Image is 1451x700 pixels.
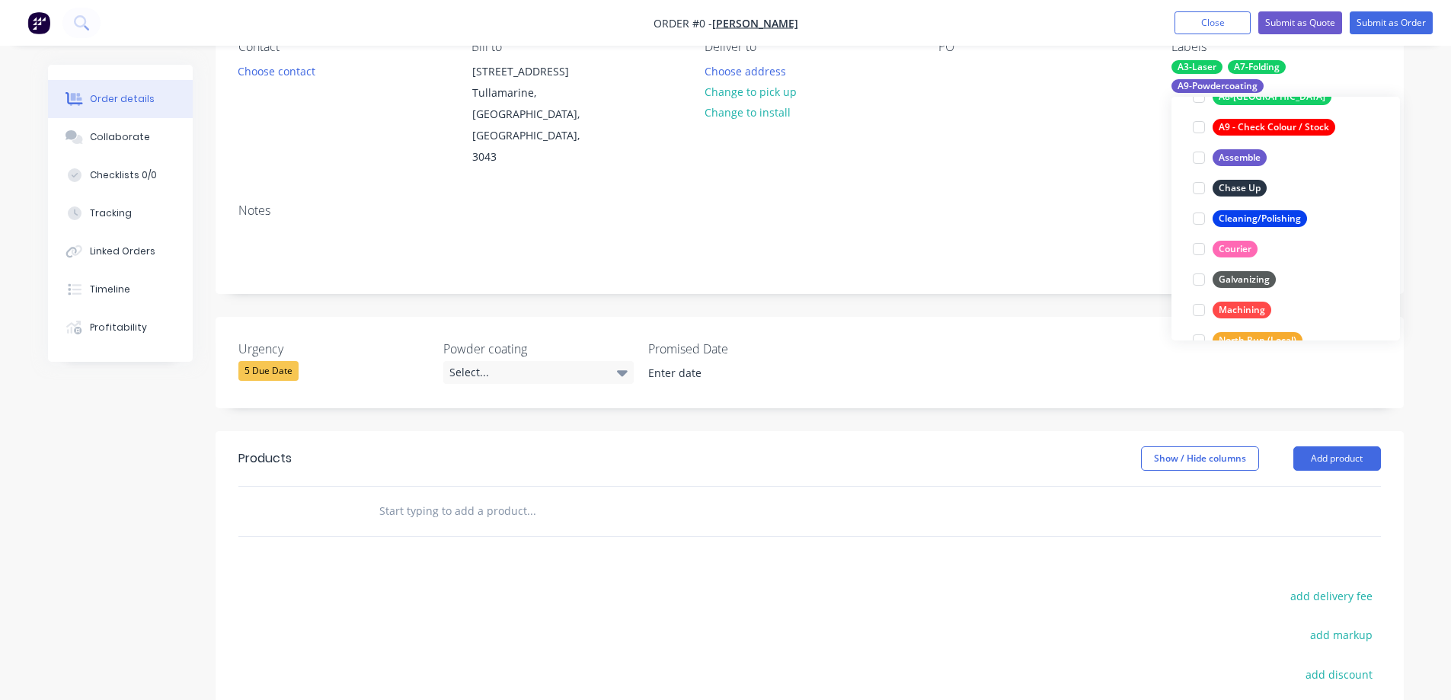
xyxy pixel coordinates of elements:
[238,340,429,358] label: Urgency
[443,361,634,384] div: Select...
[472,61,599,82] div: [STREET_ADDRESS]
[1187,177,1273,199] button: Chase Up
[48,308,193,347] button: Profitability
[48,270,193,308] button: Timeline
[638,362,827,385] input: Enter date
[1213,271,1276,288] div: Galvanizing
[712,16,798,30] a: [PERSON_NAME]
[1213,210,1307,227] div: Cleaning/Polishing
[1213,332,1302,349] div: North Run (Local)
[1298,663,1381,684] button: add discount
[1213,149,1267,166] div: Assemble
[229,60,323,81] button: Choose contact
[1187,86,1338,107] button: A8-[GEOGRAPHIC_DATA]
[90,321,147,334] div: Profitability
[1213,180,1267,197] div: Chase Up
[705,40,913,54] div: Deliver to
[379,496,683,526] input: Start typing to add a product...
[48,232,193,270] button: Linked Orders
[90,206,132,220] div: Tracking
[696,102,798,123] button: Change to install
[459,60,612,168] div: [STREET_ADDRESS]Tullamarine, [GEOGRAPHIC_DATA], [GEOGRAPHIC_DATA], 3043
[238,361,299,381] div: 5 Due Date
[1187,299,1277,321] button: Machining
[238,449,292,468] div: Products
[90,245,155,258] div: Linked Orders
[1187,330,1309,351] button: North Run (Local)
[471,40,680,54] div: Bill to
[90,283,130,296] div: Timeline
[48,156,193,194] button: Checklists 0/0
[90,168,157,182] div: Checklists 0/0
[90,130,150,144] div: Collaborate
[696,60,794,81] button: Choose address
[1213,88,1331,105] div: A8-[GEOGRAPHIC_DATA]
[27,11,50,34] img: Factory
[1187,208,1313,229] button: Cleaning/Polishing
[90,92,155,106] div: Order details
[1258,11,1342,34] button: Submit as Quote
[472,82,599,168] div: Tullamarine, [GEOGRAPHIC_DATA], [GEOGRAPHIC_DATA], 3043
[654,16,712,30] span: Order #0 -
[648,340,839,358] label: Promised Date
[1141,446,1259,471] button: Show / Hide columns
[1350,11,1433,34] button: Submit as Order
[1213,241,1258,257] div: Courier
[1213,119,1335,136] div: A9 - Check Colour / Stock
[1213,302,1271,318] div: Machining
[1175,11,1251,34] button: Close
[1228,60,1286,74] div: A7-Folding
[1187,117,1341,138] button: A9 - Check Colour / Stock
[1283,586,1381,606] button: add delivery fee
[238,203,1381,218] div: Notes
[1187,269,1282,290] button: Galvanizing
[1293,446,1381,471] button: Add product
[1171,60,1222,74] div: A3-Laser
[1302,625,1381,645] button: add markup
[48,194,193,232] button: Tracking
[938,40,1147,54] div: PO
[1187,147,1273,168] button: Assemble
[696,82,804,102] button: Change to pick up
[1187,238,1264,260] button: Courier
[48,80,193,118] button: Order details
[1171,40,1380,54] div: Labels
[1171,79,1264,93] div: A9-Powdercoating
[443,340,634,358] label: Powder coating
[238,40,447,54] div: Contact
[48,118,193,156] button: Collaborate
